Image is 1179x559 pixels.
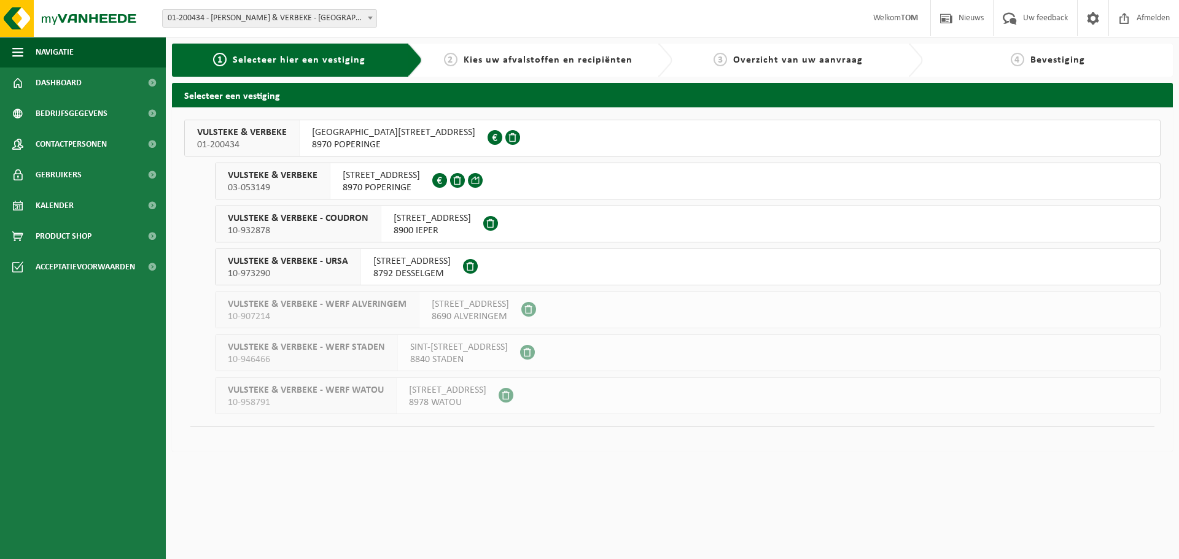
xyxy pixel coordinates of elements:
[228,169,317,182] span: VULSTEKE & VERBEKE
[215,206,1161,242] button: VULSTEKE & VERBEKE - COUDRON 10-932878 [STREET_ADDRESS]8900 IEPER
[343,169,420,182] span: [STREET_ADDRESS]
[36,98,107,129] span: Bedrijfsgegevens
[228,341,385,353] span: VULSTEKE & VERBEKE - WERF STADEN
[1030,55,1085,65] span: Bevestiging
[394,212,471,225] span: [STREET_ADDRESS]
[172,83,1173,107] h2: Selecteer een vestiging
[228,182,317,194] span: 03-053149
[215,163,1161,199] button: VULSTEKE & VERBEKE 03-053149 [STREET_ADDRESS]8970 POPERINGE
[228,310,407,323] span: 10-907214
[373,268,451,280] span: 8792 DESSELGEM
[162,9,377,28] span: 01-200434 - VULSTEKE & VERBEKE - POPERINGE
[228,255,348,268] span: VULSTEKE & VERBEKE - URSA
[228,396,384,409] span: 10-958791
[213,53,227,66] span: 1
[464,55,632,65] span: Kies uw afvalstoffen en recipiënten
[184,120,1161,156] button: VULSTEKE & VERBEKE 01-200434 [GEOGRAPHIC_DATA][STREET_ADDRESS]8970 POPERINGE
[228,384,384,396] span: VULSTEKE & VERBEKE - WERF WATOU
[432,298,509,310] span: [STREET_ADDRESS]
[432,310,509,323] span: 8690 ALVERINGEM
[36,67,82,98] span: Dashboard
[410,341,508,353] span: SINT-[STREET_ADDRESS]
[163,10,376,27] span: 01-200434 - VULSTEKE & VERBEKE - POPERINGE
[228,298,407,310] span: VULSTEKE & VERBEKE - WERF ALVERINGEM
[228,225,368,237] span: 10-932878
[233,55,365,65] span: Selecteer hier een vestiging
[444,53,457,66] span: 2
[197,139,287,151] span: 01-200434
[36,221,91,252] span: Product Shop
[312,139,475,151] span: 8970 POPERINGE
[733,55,863,65] span: Overzicht van uw aanvraag
[36,252,135,282] span: Acceptatievoorwaarden
[373,255,451,268] span: [STREET_ADDRESS]
[36,160,82,190] span: Gebruikers
[36,129,107,160] span: Contactpersonen
[197,126,287,139] span: VULSTEKE & VERBEKE
[410,353,508,366] span: 8840 STADEN
[36,190,74,221] span: Kalender
[36,37,74,67] span: Navigatie
[312,126,475,139] span: [GEOGRAPHIC_DATA][STREET_ADDRESS]
[901,13,918,23] strong: TOM
[228,212,368,225] span: VULSTEKE & VERBEKE - COUDRON
[394,225,471,237] span: 8900 IEPER
[409,396,486,409] span: 8978 WATOU
[714,53,727,66] span: 3
[343,182,420,194] span: 8970 POPERINGE
[228,353,385,366] span: 10-946466
[409,384,486,396] span: [STREET_ADDRESS]
[215,249,1161,285] button: VULSTEKE & VERBEKE - URSA 10-973290 [STREET_ADDRESS]8792 DESSELGEM
[228,268,348,280] span: 10-973290
[1011,53,1024,66] span: 4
